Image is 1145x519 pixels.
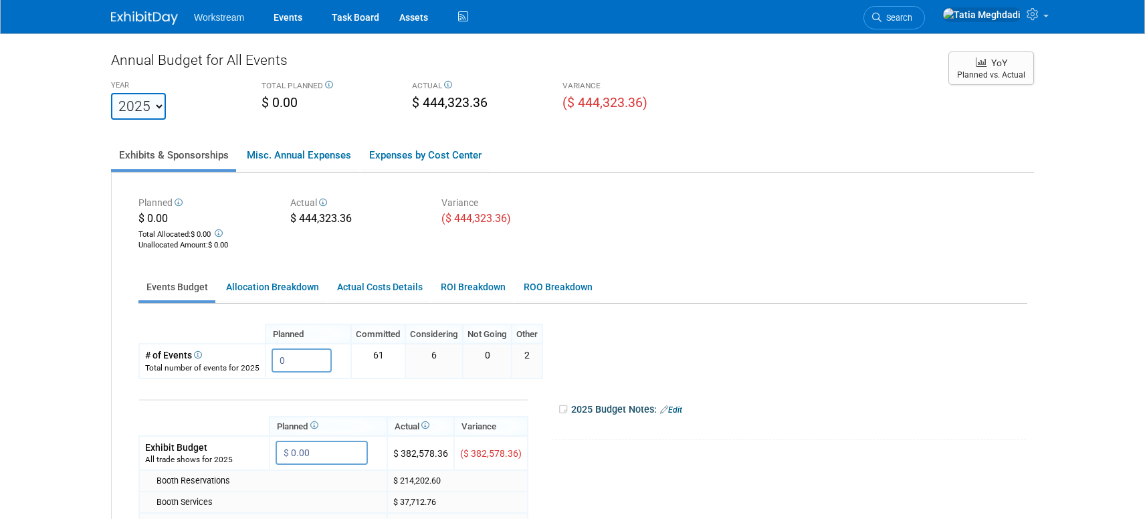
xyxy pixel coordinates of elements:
td: 6 [405,344,463,378]
span: $ 0.00 [191,230,211,239]
td: 0 [463,344,512,378]
span: ($ 382,578.36) [460,448,522,459]
div: Exhibit Budget [145,441,264,454]
th: Not Going [463,324,512,344]
span: YoY [991,58,1007,68]
td: $ 37,712.76 [387,492,528,513]
div: Booth Reservations [157,475,381,487]
span: Workstream [194,12,244,23]
a: ROI Breakdown [433,274,513,300]
span: ($ 444,323.36) [441,212,511,225]
div: Total Allocated: [138,227,270,240]
a: Expenses by Cost Center [361,141,489,169]
img: ExhibitDay [111,11,178,25]
td: 61 [351,344,405,378]
th: Other [512,324,542,344]
div: $ 444,323.36 [290,211,422,229]
div: YEAR [111,80,241,93]
div: Actual [290,196,422,211]
td: $ 382,578.36 [387,436,454,470]
span: $ 444,323.36 [412,95,488,110]
div: TOTAL PLANNED [262,80,392,94]
img: Tatia Meghdadi [942,7,1021,22]
a: Events Budget [138,274,215,300]
a: Actual Costs Details [329,274,430,300]
a: Misc. Annual Expenses [239,141,358,169]
a: Search [863,6,925,29]
th: Variance [454,417,528,436]
div: VARIANCE [562,80,693,94]
span: Search [881,13,912,23]
div: # of Events [145,348,259,362]
span: $ 0.00 [262,95,298,110]
th: Planned [266,324,351,344]
div: All trade shows for 2025 [145,454,264,465]
button: YoY Planned vs. Actual [948,51,1034,85]
div: Total number of events for 2025 [145,362,259,374]
span: $ 0.00 [208,241,228,249]
a: Edit [660,405,682,415]
div: ACTUAL [412,80,542,94]
th: Considering [405,324,463,344]
th: Actual [387,417,454,436]
th: Planned [270,417,387,436]
td: $ 214,202.60 [387,470,528,492]
td: 2 [512,344,542,378]
div: Booth Services [157,496,381,508]
a: Allocation Breakdown [218,274,326,300]
th: Committed [351,324,405,344]
a: Exhibits & Sponsorships [111,141,236,169]
a: ROO Breakdown [516,274,600,300]
div: Variance [441,196,573,211]
span: ($ 444,323.36) [562,95,647,110]
div: Annual Budget for All Events [111,50,935,77]
span: Unallocated Amount [138,241,206,249]
div: Planned [138,196,270,211]
div: : [138,240,270,251]
span: $ 0.00 [138,212,168,225]
div: 2025 Budget Notes: [558,399,1026,420]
